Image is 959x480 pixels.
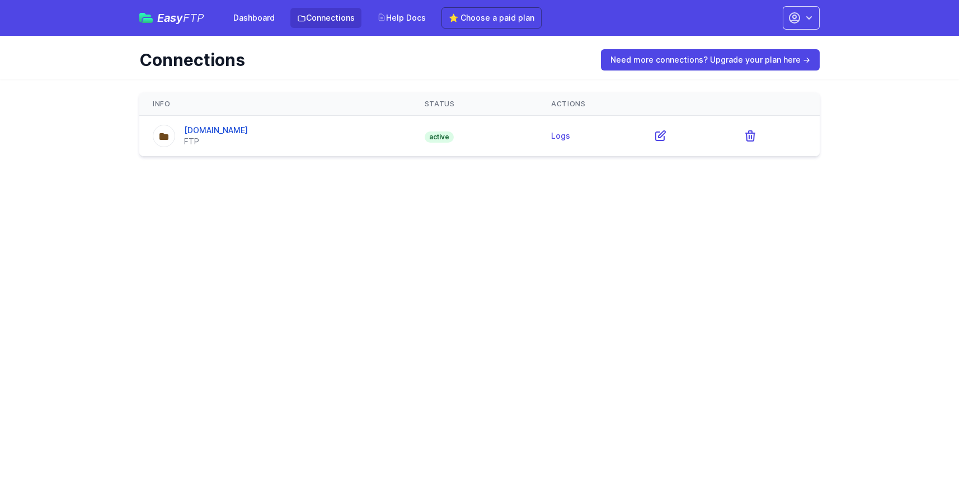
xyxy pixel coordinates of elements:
th: Info [139,93,411,116]
a: Dashboard [227,8,281,28]
th: Status [411,93,538,116]
a: Connections [290,8,361,28]
span: FTP [183,11,204,25]
a: Logs [551,131,570,140]
a: [DOMAIN_NAME] [184,125,248,135]
h1: Connections [139,50,585,70]
span: Easy [157,12,204,23]
a: EasyFTP [139,12,204,23]
th: Actions [538,93,820,116]
a: Need more connections? Upgrade your plan here → [601,49,820,70]
a: ⭐ Choose a paid plan [441,7,542,29]
img: easyftp_logo.png [139,13,153,23]
div: FTP [184,136,248,147]
span: active [425,131,454,143]
a: Help Docs [370,8,433,28]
